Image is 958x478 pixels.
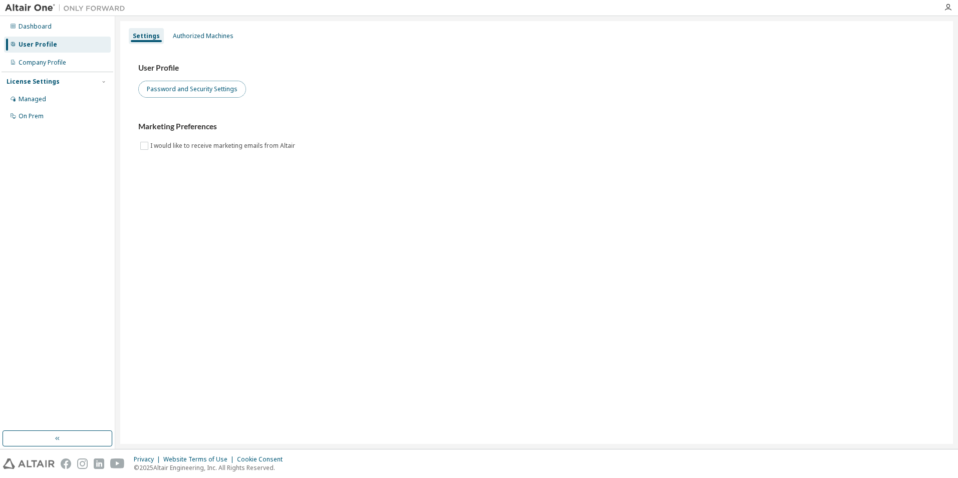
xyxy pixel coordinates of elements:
img: Altair One [5,3,130,13]
label: I would like to receive marketing emails from Altair [150,140,297,152]
div: Website Terms of Use [163,455,237,463]
button: Password and Security Settings [138,81,246,98]
img: youtube.svg [110,458,125,469]
img: facebook.svg [61,458,71,469]
div: Managed [19,95,46,103]
h3: Marketing Preferences [138,122,935,132]
div: Dashboard [19,23,52,31]
p: © 2025 Altair Engineering, Inc. All Rights Reserved. [134,463,289,472]
img: altair_logo.svg [3,458,55,469]
img: instagram.svg [77,458,88,469]
h3: User Profile [138,63,935,73]
div: On Prem [19,112,44,120]
img: linkedin.svg [94,458,104,469]
div: Company Profile [19,59,66,67]
div: Cookie Consent [237,455,289,463]
div: License Settings [7,78,60,86]
div: Privacy [134,455,163,463]
div: Settings [133,32,160,40]
div: Authorized Machines [173,32,233,40]
div: User Profile [19,41,57,49]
